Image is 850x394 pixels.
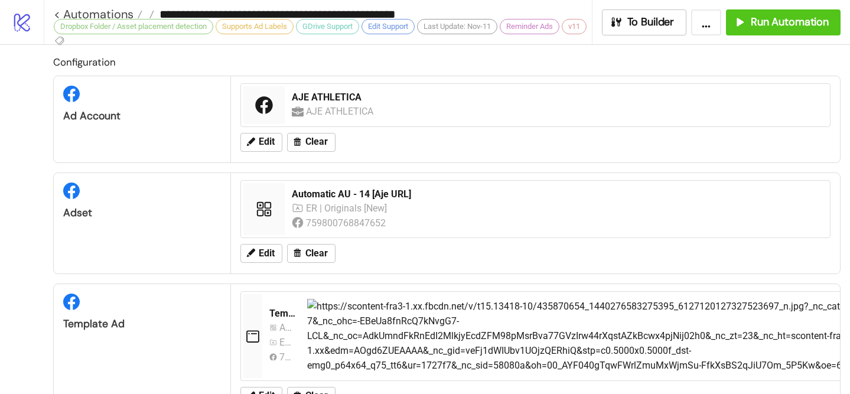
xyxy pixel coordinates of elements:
div: Template Kitchn2 [269,307,298,320]
button: Clear [287,133,336,152]
div: Template Ad [63,317,221,331]
div: AJE ATHLETICA [306,104,376,119]
span: Clear [305,248,328,259]
div: AJE ATHLETICA [292,91,823,104]
div: Adset [63,206,221,220]
button: Run Automation [726,9,841,35]
div: GDrive Support [296,19,359,34]
div: Dropbox Folder / Asset placement detection [54,19,213,34]
div: Automatic AU 7 [279,320,292,335]
button: ... [691,9,721,35]
div: Edit Support [362,19,415,34]
button: To Builder [602,9,687,35]
button: Edit [240,244,282,263]
span: Edit [259,136,275,147]
h2: Configuration [53,54,841,70]
div: Automatic AU - 14 [Aje URL] [292,188,823,201]
span: To Builder [627,15,675,29]
button: Clear [287,244,336,263]
span: Clear [305,136,328,147]
span: Run Automation [751,15,829,29]
div: ER | Originals [New] [279,335,292,350]
div: v11 [562,19,587,34]
div: Ad Account [63,109,221,123]
div: Supports Ad Labels [216,19,294,34]
div: 759800768847652 [306,216,388,230]
span: Edit [259,248,275,259]
div: Last Update: Nov-11 [417,19,497,34]
div: 759800768847652 [279,350,292,364]
div: Reminder Ads [500,19,559,34]
div: ER | Originals [New] [306,201,389,216]
a: < Automations [54,8,142,20]
button: Edit [240,133,282,152]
